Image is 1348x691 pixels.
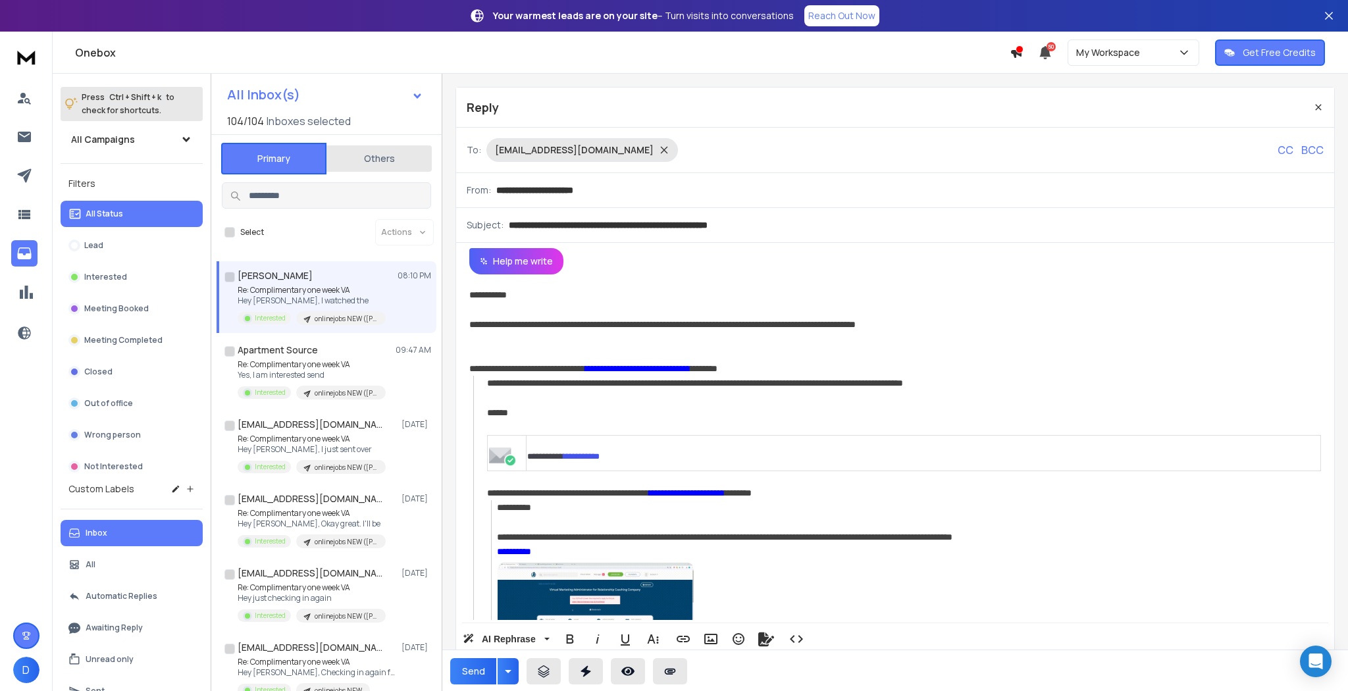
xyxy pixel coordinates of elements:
button: Meeting Completed [61,327,203,353]
p: 09:47 AM [396,345,431,355]
button: Italic (Ctrl+I) [585,626,610,652]
button: Others [326,144,432,173]
p: Re: Complimentary one week VA [238,508,386,519]
p: Unread only [86,654,134,665]
button: D [13,657,39,683]
p: From: [467,184,491,197]
button: Meeting Booked [61,295,203,322]
h3: Inboxes selected [267,113,351,129]
button: Help me write [469,248,563,274]
p: onlinejobs NEW ([PERSON_NAME] add to this one) [315,388,378,398]
span: AI Rephrase [479,634,538,645]
p: Press to check for shortcuts. [82,91,174,117]
button: Code View [784,626,809,652]
p: Interested [255,462,286,472]
p: Interested [255,611,286,621]
label: Select [240,227,264,238]
p: Re: Complimentary one week VA [238,434,386,444]
p: To: [467,143,481,157]
p: Automatic Replies [86,591,157,601]
p: Hey just checking in again [238,593,386,603]
p: [DATE] [402,494,431,504]
p: Get Free Credits [1243,46,1316,59]
p: Hey [PERSON_NAME], Checking in again from [238,667,396,678]
p: Interested [255,388,286,397]
p: Hey [PERSON_NAME], I just sent over [238,444,386,455]
p: Re: Complimentary one week VA [238,657,396,667]
button: All [61,551,203,578]
p: Reach Out Now [808,9,875,22]
p: Out of office [84,398,133,409]
span: 50 [1047,42,1056,51]
button: Send [450,658,496,684]
button: Insert Link (Ctrl+K) [671,626,696,652]
p: Closed [84,367,113,377]
h1: Apartment Source [238,344,318,357]
button: All Inbox(s) [217,82,434,108]
button: Out of office [61,390,203,417]
p: onlinejobs NEW ([PERSON_NAME] add to this one) [315,537,378,547]
span: Ctrl + Shift + k [107,90,163,105]
p: onlinejobs NEW ([PERSON_NAME] add to this one) [315,463,378,473]
button: Closed [61,359,203,385]
p: 08:10 PM [398,270,431,281]
h1: [EMAIL_ADDRESS][DOMAIN_NAME] [238,492,382,505]
img: logo [13,45,39,69]
p: Not Interested [84,461,143,472]
p: Interested [255,536,286,546]
button: Unread only [61,646,203,673]
h1: [PERSON_NAME] [238,269,313,282]
button: Lead [61,232,203,259]
p: Yes, I am interested send [238,370,386,380]
h1: Onebox [75,45,1010,61]
p: Reply [467,98,499,116]
button: Primary [221,143,326,174]
p: CC [1278,142,1293,158]
button: Underline (Ctrl+U) [613,626,638,652]
button: Interested [61,264,203,290]
p: Meeting Booked [84,303,149,314]
p: Subject: [467,218,504,232]
h3: Custom Labels [68,482,134,496]
p: – Turn visits into conversations [493,9,794,22]
span: 104 / 104 [227,113,264,129]
button: Awaiting Reply [61,615,203,641]
button: AI Rephrase [460,626,552,652]
p: All [86,559,95,570]
p: Hey [PERSON_NAME], Okay great. I'll be [238,519,386,529]
p: Inbox [86,528,107,538]
button: All Campaigns [61,126,203,153]
p: Meeting Completed [84,335,163,345]
button: More Text [640,626,665,652]
p: Lead [84,240,103,251]
p: Re: Complimentary one week VA [238,582,386,593]
h1: [EMAIL_ADDRESS][DOMAIN_NAME] [238,418,382,431]
p: Wrong person [84,430,141,440]
button: Signature [754,626,779,652]
button: Automatic Replies [61,583,203,609]
p: BCC [1301,142,1324,158]
p: All Status [86,209,123,219]
button: Insert Image (Ctrl+P) [698,626,723,652]
a: Reach Out Now [804,5,879,26]
p: onlinejobs NEW ([PERSON_NAME] add to this one) [315,611,378,621]
p: Hey [PERSON_NAME], I watched the [238,295,386,306]
p: [DATE] [402,419,431,430]
p: Re: Complimentary one week VA [238,285,386,295]
p: Interested [84,272,127,282]
button: Wrong person [61,422,203,448]
button: Emoticons [726,626,751,652]
p: Re: Complimentary one week VA [238,359,386,370]
h1: [EMAIL_ADDRESS][DOMAIN_NAME] [238,567,382,580]
button: All Status [61,201,203,227]
strong: Your warmest leads are on your site [493,9,658,22]
p: Interested [255,313,286,323]
p: [EMAIL_ADDRESS][DOMAIN_NAME] [495,143,654,157]
p: Awaiting Reply [86,623,143,633]
p: My Workspace [1076,46,1145,59]
h1: [EMAIL_ADDRESS][DOMAIN_NAME] [238,641,382,654]
button: Inbox [61,520,203,546]
p: onlinejobs NEW ([PERSON_NAME] add to this one) [315,314,378,324]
